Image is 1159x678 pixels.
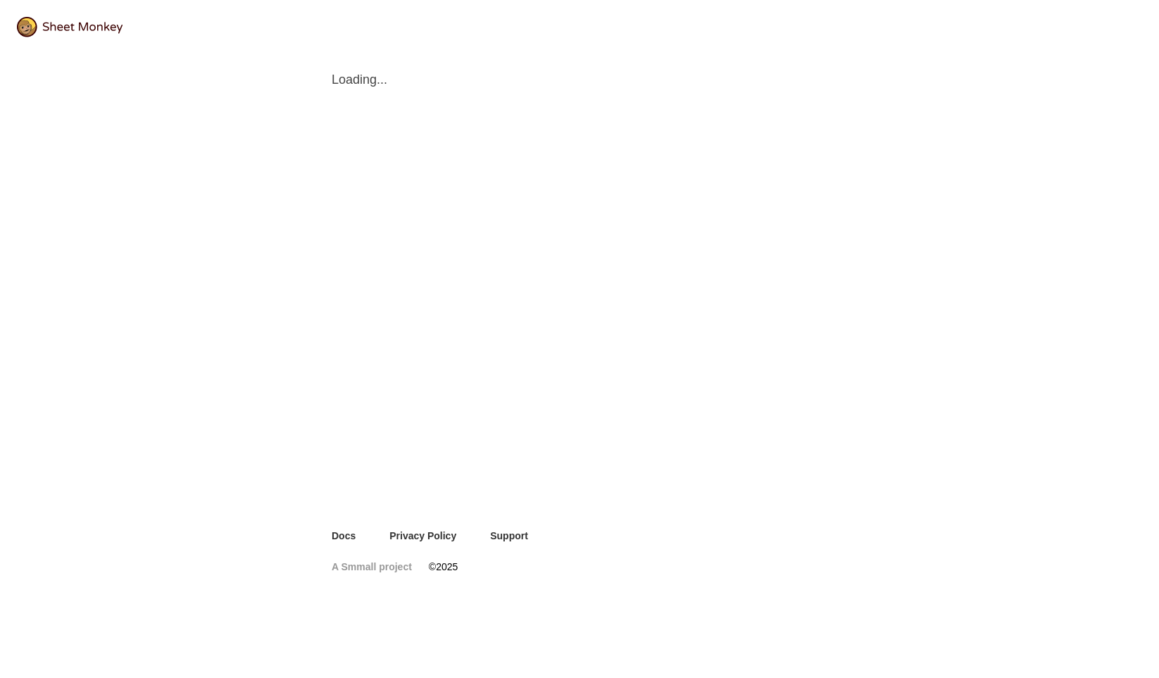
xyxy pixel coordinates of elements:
[332,71,827,88] span: Loading...
[332,529,356,543] a: Docs
[389,529,456,543] a: Privacy Policy
[17,17,123,37] img: logo@2x.png
[429,560,458,574] span: © 2025
[490,529,528,543] a: Support
[332,560,412,574] a: A Smmall project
